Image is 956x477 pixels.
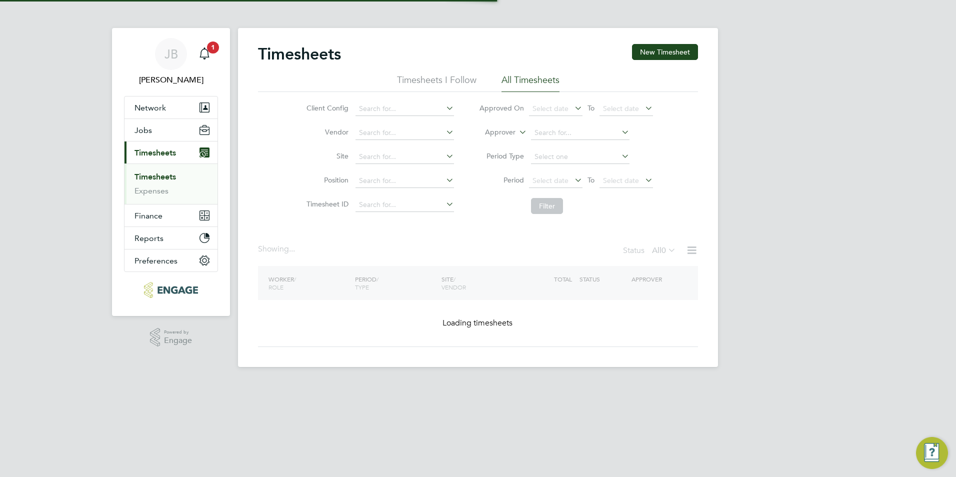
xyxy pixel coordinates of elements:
[124,96,217,118] button: Network
[303,103,348,112] label: Client Config
[603,104,639,113] span: Select date
[479,175,524,184] label: Period
[584,101,597,114] span: To
[134,186,168,195] a: Expenses
[603,176,639,185] span: Select date
[134,148,176,157] span: Timesheets
[124,204,217,226] button: Finance
[164,328,192,336] span: Powered by
[144,282,197,298] img: huntereducation-logo-retina.png
[531,150,629,164] input: Select one
[134,125,152,135] span: Jobs
[355,174,454,188] input: Search for...
[150,328,192,347] a: Powered byEngage
[124,74,218,86] span: Jack Baron
[124,227,217,249] button: Reports
[479,103,524,112] label: Approved On
[207,41,219,53] span: 1
[501,74,559,92] li: All Timesheets
[652,245,676,255] label: All
[258,244,297,254] div: Showing
[531,198,563,214] button: Filter
[164,47,178,60] span: JB
[124,119,217,141] button: Jobs
[134,256,177,265] span: Preferences
[124,141,217,163] button: Timesheets
[532,104,568,113] span: Select date
[134,233,163,243] span: Reports
[916,437,948,469] button: Engage Resource Center
[623,244,678,258] div: Status
[303,127,348,136] label: Vendor
[194,38,214,70] a: 1
[303,175,348,184] label: Position
[355,198,454,212] input: Search for...
[124,282,218,298] a: Go to home page
[584,173,597,186] span: To
[134,172,176,181] a: Timesheets
[164,336,192,345] span: Engage
[632,44,698,60] button: New Timesheet
[303,199,348,208] label: Timesheet ID
[470,127,515,137] label: Approver
[397,74,476,92] li: Timesheets I Follow
[479,151,524,160] label: Period Type
[661,245,666,255] span: 0
[532,176,568,185] span: Select date
[134,103,166,112] span: Network
[303,151,348,160] label: Site
[134,211,162,220] span: Finance
[112,28,230,316] nav: Main navigation
[124,163,217,204] div: Timesheets
[531,126,629,140] input: Search for...
[355,150,454,164] input: Search for...
[355,102,454,116] input: Search for...
[289,244,295,254] span: ...
[355,126,454,140] input: Search for...
[124,249,217,271] button: Preferences
[258,44,341,64] h2: Timesheets
[124,38,218,86] a: JB[PERSON_NAME]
